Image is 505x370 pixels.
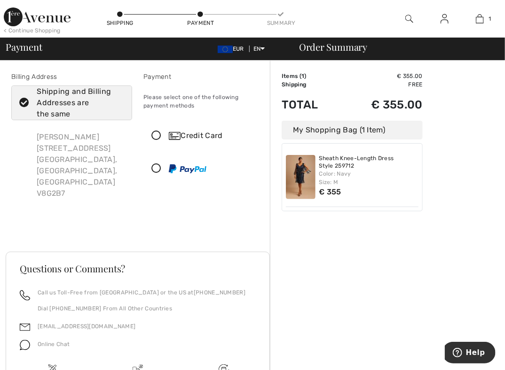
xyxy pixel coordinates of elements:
[340,72,423,80] td: € 355.00
[20,264,256,273] h3: Questions or Comments?
[282,121,423,139] div: My Shopping Bag (1 Item)
[405,13,413,24] img: search the website
[38,304,245,313] p: Dial [PHONE_NUMBER] From All Other Countries
[20,290,30,301] img: call
[286,155,316,199] img: Sheath Knee-Length Dress Style 259712
[301,73,304,79] span: 1
[489,15,491,23] span: 1
[11,72,132,82] div: Billing Address
[143,72,264,82] div: Payment
[433,13,456,25] a: Sign In
[441,13,449,24] img: My Info
[319,170,419,186] div: Color: Navy Size: M
[38,288,245,297] p: Call us Toll-Free from [GEOGRAPHIC_DATA] or the US at
[38,323,135,330] a: [EMAIL_ADDRESS][DOMAIN_NAME]
[218,46,248,52] span: EUR
[169,132,181,140] img: Credit Card
[4,26,61,35] div: < Continue Shopping
[38,341,70,347] span: Online Chat
[37,86,118,120] div: Shipping and Billing Addresses are the same
[445,342,496,365] iframe: Opens a widget where you can find more information
[194,289,245,296] a: [PHONE_NUMBER]
[282,80,340,89] td: Shipping
[463,13,497,24] a: 1
[288,42,499,52] div: Order Summary
[20,340,30,350] img: chat
[319,155,419,170] a: Sheath Knee-Length Dress Style 259712
[187,19,215,27] div: Payment
[267,19,295,27] div: Summary
[218,46,233,53] img: Euro
[340,89,423,121] td: € 355.00
[169,130,258,141] div: Credit Card
[319,187,342,196] span: € 355
[20,322,30,332] img: email
[476,13,484,24] img: My Bag
[106,19,134,27] div: Shipping
[6,42,42,52] span: Payment
[143,85,264,117] div: Please select one of the following payment methods
[29,124,132,207] div: [PERSON_NAME] [STREET_ADDRESS] [GEOGRAPHIC_DATA], [GEOGRAPHIC_DATA], [GEOGRAPHIC_DATA] V8G2B7
[169,164,206,173] img: PayPal
[4,8,71,26] img: 1ère Avenue
[282,72,340,80] td: Items ( )
[282,89,340,121] td: Total
[340,80,423,89] td: Free
[253,46,265,52] span: EN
